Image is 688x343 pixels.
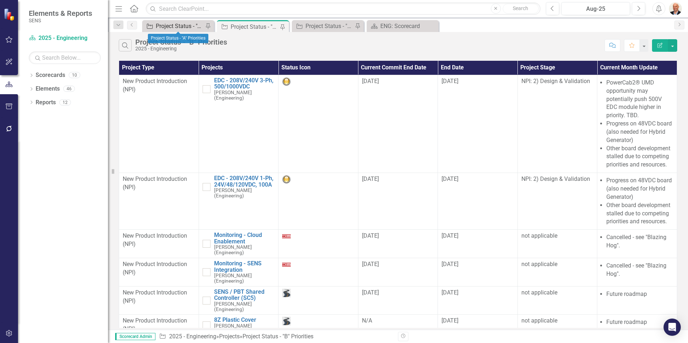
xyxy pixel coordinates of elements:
li: Future roadmap [606,318,673,326]
div: Project Status - "B" Priorities [243,333,313,340]
span: NPI: 2) Design & Validation [521,78,590,84]
a: Project Status - "A" Priorities [144,22,203,31]
td: Double-Click to Edit [119,315,199,337]
span: [DATE] [442,175,458,182]
span: New Product Introduction (NPI) [123,289,187,304]
div: Open Intercom Messenger [664,319,681,336]
a: 8Z Plastic Cover [214,317,275,323]
a: Reports [36,99,56,107]
small: [PERSON_NAME] (Engineering) [214,301,275,312]
img: Cancelled [282,260,291,269]
img: Don Nohavec [669,2,682,15]
div: Project Status - "B" Priorities [231,22,278,31]
td: Double-Click to Edit [358,258,438,286]
span: Elements & Reports [29,9,92,18]
a: Scorecards [36,71,65,79]
button: Aug-25 [561,2,630,15]
a: ENG: Scorecard [368,22,437,31]
span: [DATE] [362,232,379,239]
span: [DATE] [362,78,379,84]
small: [PERSON_NAME] (Engineering) [214,90,275,101]
img: Cancelled [282,232,291,241]
td: Double-Click to Edit [119,173,199,230]
li: Progress on 48VDC board (also needed for Hybrid Generator) [606,120,673,145]
span: [DATE] [442,317,458,324]
img: Yellow: At Risk/Needs Attention [282,77,291,86]
td: Double-Click to Edit [517,230,597,258]
span: New Product Introduction (NPI) [123,261,187,276]
li: PowerCab2® UMD opportunity may potentially push 500V EDC module higher in priority. TBD. [606,79,673,120]
td: Double-Click to Edit [358,75,438,173]
span: not applicable [521,317,557,324]
td: Double-Click to Edit [517,173,597,230]
a: SENS / PBT Shared Controller (SC5) [214,289,275,301]
a: Monitoring - Cloud Enablement [214,232,275,244]
span: not applicable [521,232,557,239]
li: Other board development stalled due to competing priorities and resources. [606,145,673,169]
td: Double-Click to Edit [119,75,199,173]
a: Project Status - "C" Priorities [294,22,353,31]
span: [DATE] [442,261,458,267]
a: 2025 - Engineering [169,333,216,340]
span: [DATE] [442,78,458,84]
td: Double-Click to Edit [279,230,358,258]
small: [PERSON_NAME] (Engineering) [214,273,275,284]
small: [PERSON_NAME] (Engineering) [214,323,275,334]
div: 2025 - Engineering [135,46,227,51]
td: Double-Click to Edit [597,315,677,337]
td: Double-Click to Edit [279,75,358,173]
img: Yellow: At Risk/Needs Attention [282,175,291,184]
small: [PERSON_NAME] (Engineering) [214,188,275,198]
li: Progress on 48VDC board (also needed for Hybrid Generator) [606,177,673,201]
div: 10 [69,72,80,78]
td: Double-Click to Edit [438,230,518,258]
div: Project Status - "B" Priorities [135,38,227,46]
input: Search Below... [29,51,101,64]
td: Double-Click to Edit [597,286,677,315]
td: Double-Click to Edit [279,286,358,315]
button: Search [503,4,539,14]
td: Double-Click to Edit [517,315,597,337]
a: Projects [219,333,240,340]
td: Double-Click to Edit [119,258,199,286]
img: Roadmap [282,289,291,297]
td: Double-Click to Edit [597,75,677,173]
small: [PERSON_NAME] (Engineering) [214,244,275,255]
div: Project Status - "A" Priorities [156,22,203,31]
td: Double-Click to Edit [517,258,597,286]
div: Project Status - "C" Priorities [305,22,353,31]
a: Monitoring - SENS Integration [214,260,275,273]
td: Double-Click to Edit [517,75,597,173]
img: Roadmap [282,317,291,325]
td: Double-Click to Edit [358,286,438,315]
td: Double-Click to Edit [119,230,199,258]
span: Scorecard Admin [115,333,155,340]
td: Double-Click to Edit [279,258,358,286]
img: ClearPoint Strategy [4,8,16,21]
span: New Product Introduction (NPI) [123,175,187,191]
td: Double-Click to Edit Right Click for Context Menu [199,286,279,315]
div: 46 [63,86,75,92]
td: Double-Click to Edit [438,315,518,337]
input: Search ClearPoint... [146,3,540,15]
span: New Product Introduction (NPI) [123,78,187,93]
td: Double-Click to Edit [358,315,438,337]
span: [DATE] [362,289,379,296]
td: Double-Click to Edit [358,230,438,258]
a: Elements [36,85,60,93]
td: Double-Click to Edit [438,258,518,286]
a: EDC - 208V/240V 3-Ph, 500/1000VDC [214,77,275,90]
td: Double-Click to Edit [358,173,438,230]
span: Search [513,5,528,11]
small: SENS [29,18,92,23]
td: Double-Click to Edit [517,286,597,315]
td: Double-Click to Edit [597,258,677,286]
li: Cancelled - see "Blazing Hog". [606,262,673,278]
div: » » [159,333,393,341]
a: 2025 - Engineering [29,34,101,42]
span: [DATE] [362,175,379,182]
span: not applicable [521,289,557,296]
td: Double-Click to Edit Right Click for Context Menu [199,173,279,230]
li: Future roadmap [606,290,673,298]
span: New Product Introduction (NPI) [123,317,187,332]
